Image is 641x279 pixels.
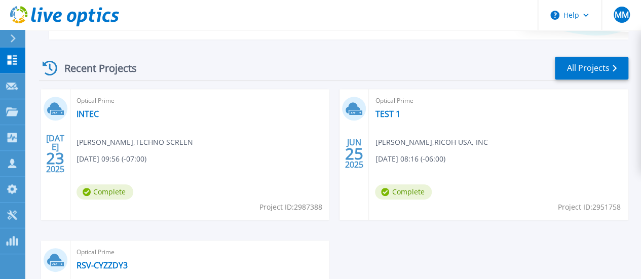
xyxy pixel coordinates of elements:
span: Optical Prime [77,247,324,258]
span: Optical Prime [375,95,622,106]
span: [PERSON_NAME] , TECHNO SCREEN [77,137,193,148]
span: Project ID: 2951758 [558,202,621,213]
span: MM [614,11,628,19]
span: 25 [345,149,363,158]
span: [PERSON_NAME] , RICOH USA, INC [375,137,487,148]
a: All Projects [555,57,628,79]
div: JUN 2025 [345,135,364,172]
span: Complete [77,184,133,200]
span: 23 [46,154,64,163]
span: Complete [375,184,432,200]
span: Optical Prime [77,95,324,106]
span: Project ID: 2987388 [259,202,322,213]
span: [DATE] 09:56 (-07:00) [77,153,146,165]
div: [DATE] 2025 [46,135,65,172]
a: RSV-CYZZDY3 [77,260,128,270]
a: INTEC [77,109,99,119]
div: Recent Projects [39,56,150,81]
a: TEST 1 [375,109,400,119]
span: [DATE] 08:16 (-06:00) [375,153,445,165]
